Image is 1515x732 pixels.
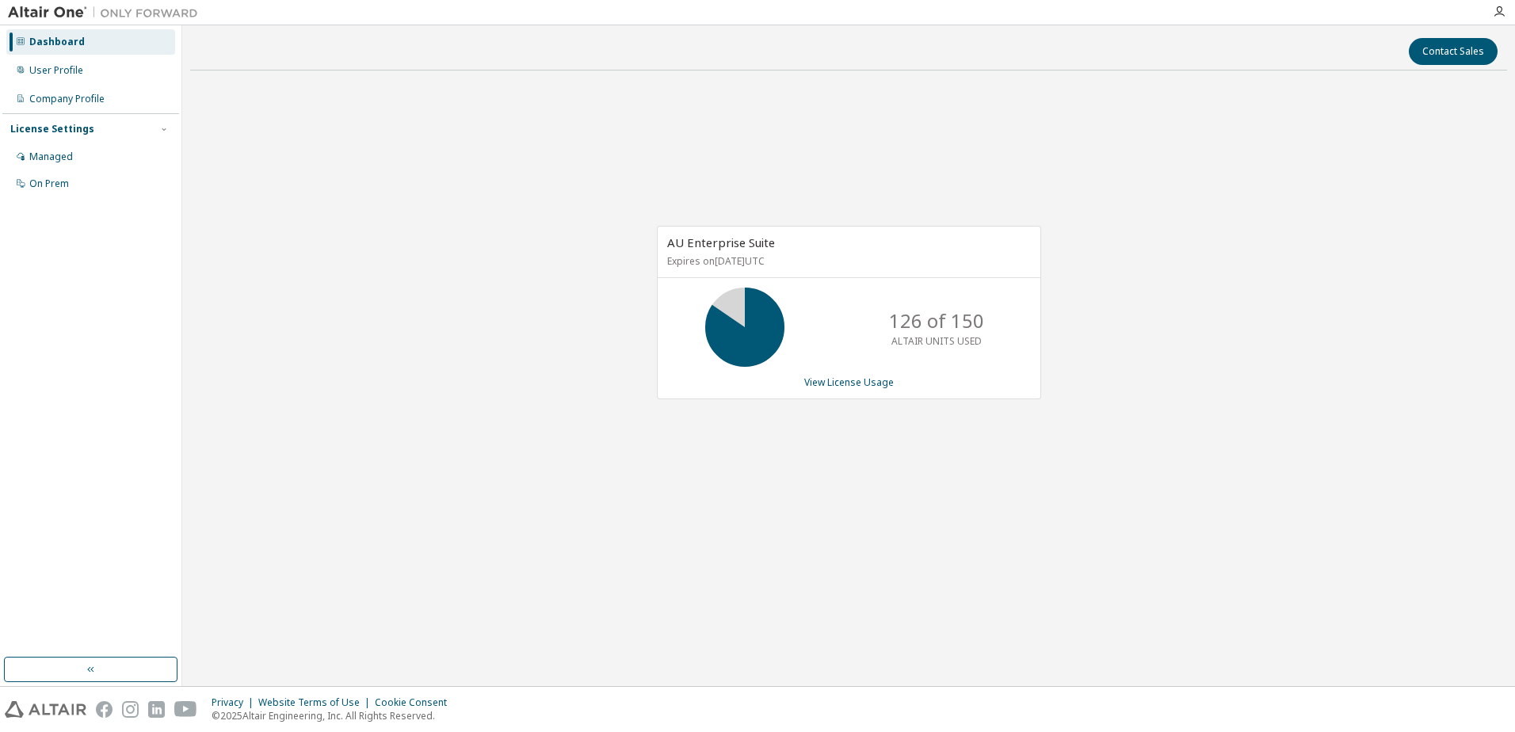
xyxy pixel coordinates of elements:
p: © 2025 Altair Engineering, Inc. All Rights Reserved. [212,709,456,722]
div: Dashboard [29,36,85,48]
span: AU Enterprise Suite [667,234,775,250]
img: facebook.svg [96,701,113,718]
p: 126 of 150 [889,307,984,334]
img: youtube.svg [174,701,197,718]
div: Privacy [212,696,258,709]
div: Cookie Consent [375,696,456,709]
div: On Prem [29,177,69,190]
p: Expires on [DATE] UTC [667,254,1027,268]
img: Altair One [8,5,206,21]
p: ALTAIR UNITS USED [891,334,982,348]
div: Company Profile [29,93,105,105]
img: altair_logo.svg [5,701,86,718]
div: Website Terms of Use [258,696,375,709]
div: License Settings [10,123,94,135]
img: instagram.svg [122,701,139,718]
a: View License Usage [804,376,894,389]
div: Managed [29,151,73,163]
img: linkedin.svg [148,701,165,718]
div: User Profile [29,64,83,77]
button: Contact Sales [1409,38,1498,65]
